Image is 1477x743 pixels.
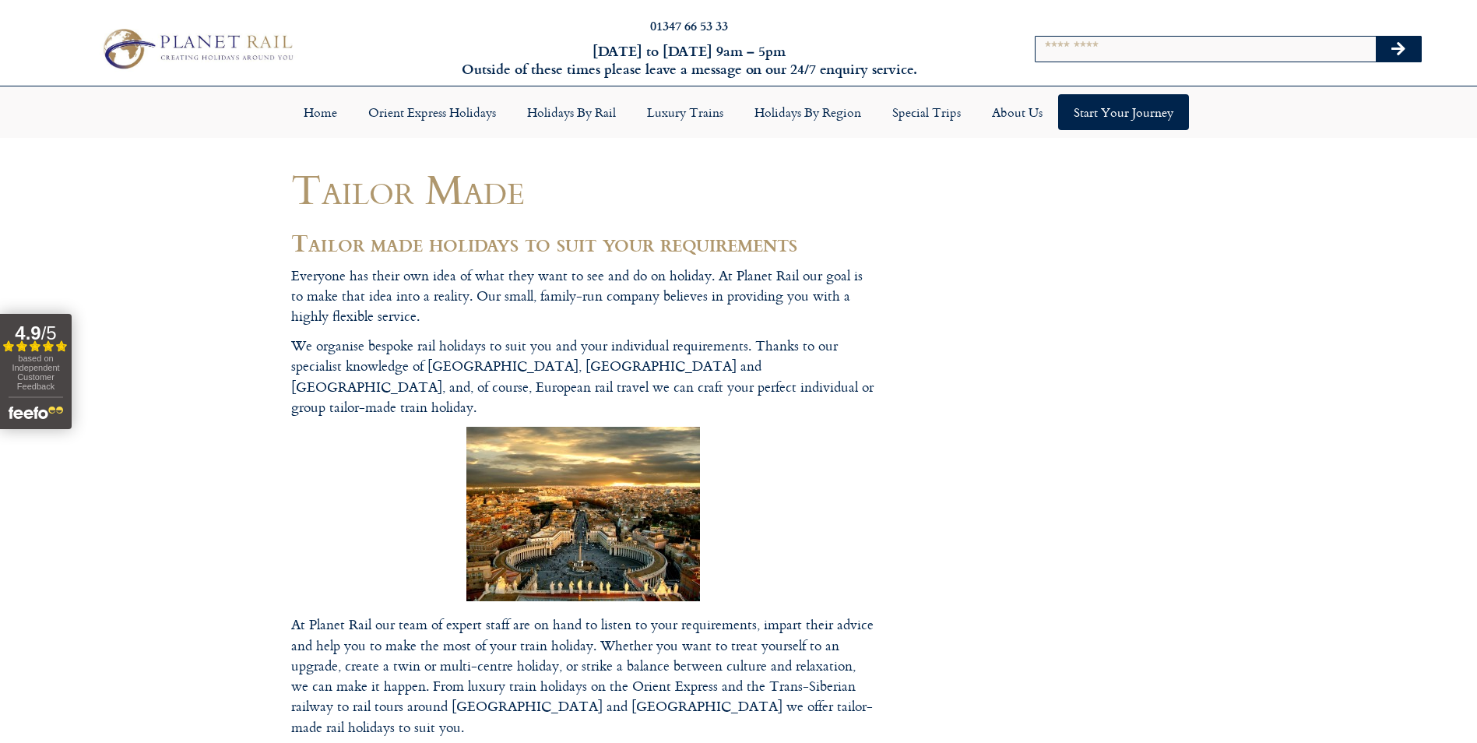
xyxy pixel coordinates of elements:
[739,94,877,130] a: Holidays by Region
[1376,37,1421,62] button: Search
[291,336,875,417] p: We organise bespoke rail holidays to suit you and your individual requirements. Thanks to our spe...
[353,94,512,130] a: Orient Express Holidays
[650,16,728,34] a: 01347 66 53 33
[466,427,700,601] img: Rome
[1058,94,1189,130] a: Start your Journey
[398,42,981,79] h6: [DATE] to [DATE] 9am – 5pm Outside of these times please leave a message on our 24/7 enquiry serv...
[8,94,1469,130] nav: Menu
[976,94,1058,130] a: About Us
[631,94,739,130] a: Luxury Trains
[291,166,875,212] h1: Tailor Made
[288,94,353,130] a: Home
[291,266,875,327] p: Everyone has their own idea of what they want to see and do on holiday. At Planet Rail our goal i...
[291,230,875,256] h2: Tailor made holidays to suit your requirements
[877,94,976,130] a: Special Trips
[95,24,298,74] img: Planet Rail Train Holidays Logo
[291,614,875,738] p: At Planet Rail our team of expert staff are on hand to listen to your requirements, impart their ...
[512,94,631,130] a: Holidays by Rail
